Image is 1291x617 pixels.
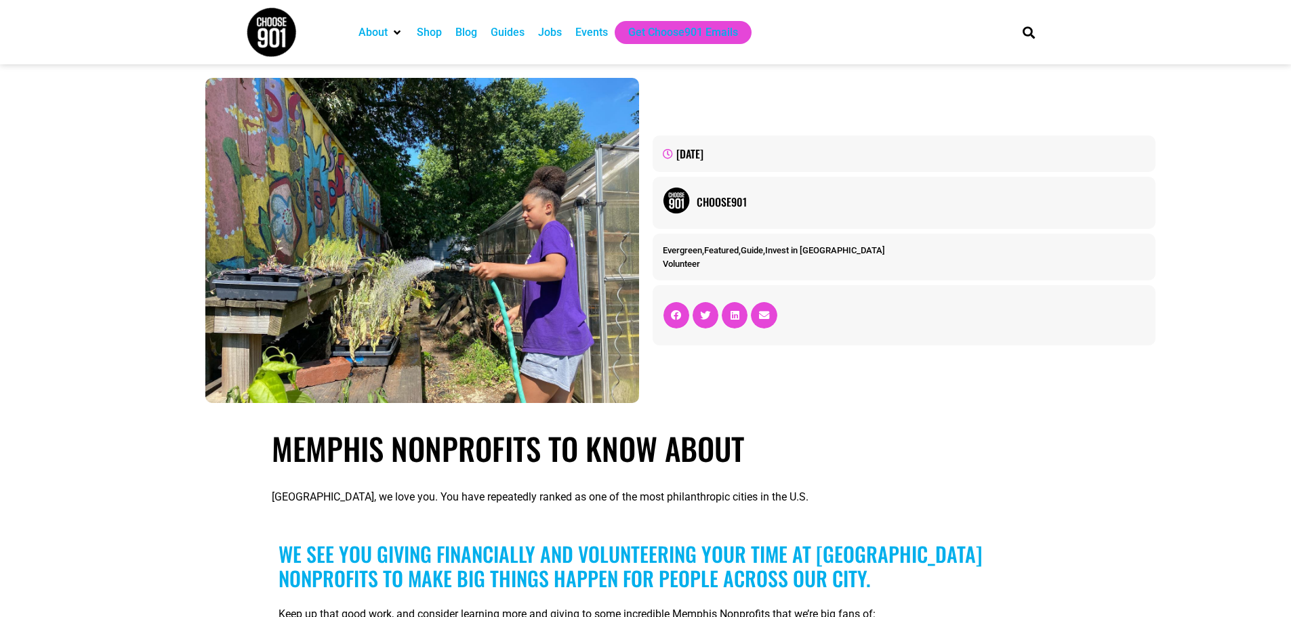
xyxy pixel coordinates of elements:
[358,24,388,41] a: About
[663,187,690,214] img: Picture of Choose901
[279,542,1012,591] h2: We see you giving financially and volunteering your time at [GEOGRAPHIC_DATA] nonprofits to make ...
[352,21,410,44] div: About
[751,302,777,328] div: Share on email
[704,245,739,255] a: Featured
[628,24,738,41] a: Get Choose901 Emails
[1017,21,1040,43] div: Search
[663,259,700,269] a: Volunteer
[417,24,442,41] a: Shop
[538,24,562,41] a: Jobs
[663,245,702,255] a: Evergreen
[741,245,763,255] a: Guide
[575,24,608,41] a: Events
[697,194,1145,210] a: Choose901
[693,302,718,328] div: Share on twitter
[663,302,689,328] div: Share on facebook
[663,245,885,255] span: , , ,
[676,146,703,162] time: [DATE]
[272,489,1019,505] p: [GEOGRAPHIC_DATA], we love you. You have repeatedly ranked as one of the most philanthropic citie...
[722,302,747,328] div: Share on linkedin
[352,21,1000,44] nav: Main nav
[272,430,1019,467] h1: Memphis Nonprofits to Know About
[455,24,477,41] a: Blog
[491,24,525,41] a: Guides
[765,245,885,255] a: Invest in [GEOGRAPHIC_DATA]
